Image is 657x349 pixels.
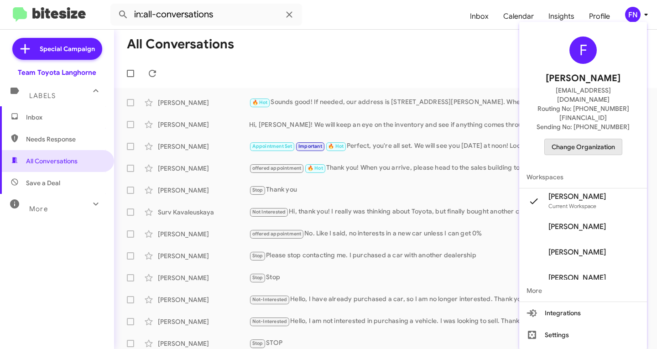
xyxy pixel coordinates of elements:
span: Change Organization [552,139,615,155]
span: [PERSON_NAME] [546,71,620,86]
span: Sending No: [PHONE_NUMBER] [537,122,630,131]
span: [PERSON_NAME] [548,192,606,201]
span: Routing No: [PHONE_NUMBER][FINANCIAL_ID] [530,104,636,122]
button: Integrations [519,302,647,324]
span: Workspaces [519,166,647,188]
button: Change Organization [544,139,622,155]
span: [PERSON_NAME] [548,248,606,257]
span: [PERSON_NAME] [548,222,606,231]
span: Current Workspace [548,203,596,209]
span: [EMAIL_ADDRESS][DOMAIN_NAME] [530,86,636,104]
span: More [519,280,647,302]
div: F [569,36,597,64]
button: Settings [519,324,647,346]
span: [PERSON_NAME] [548,273,606,282]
